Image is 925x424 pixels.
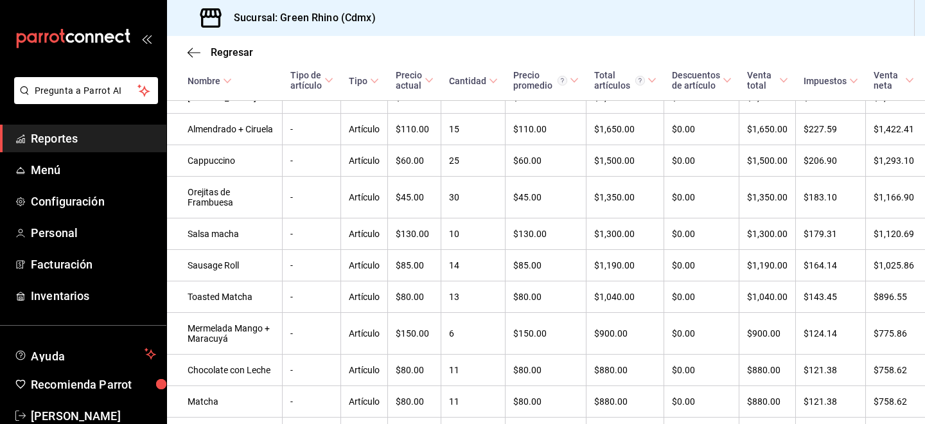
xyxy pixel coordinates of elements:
[283,281,341,313] td: -
[388,177,441,218] td: $45.00
[35,84,138,98] span: Pregunta a Parrot AI
[283,114,341,145] td: -
[31,193,156,210] span: Configuración
[441,355,506,386] td: 11
[14,77,158,104] button: Pregunta a Parrot AI
[441,313,506,355] td: 6
[188,46,253,58] button: Regresar
[586,114,664,145] td: $1,650.00
[449,76,486,86] div: Cantidad
[739,313,796,355] td: $900.00
[664,114,739,145] td: $0.00
[664,313,739,355] td: $0.00
[341,250,388,281] td: Artículo
[594,70,645,91] div: Total artículos
[449,76,498,86] span: Cantidad
[341,177,388,218] td: Artículo
[664,386,739,418] td: $0.00
[506,386,586,418] td: $80.00
[874,70,915,91] span: Venta neta
[388,145,441,177] td: $60.00
[167,386,283,418] td: Matcha
[224,10,376,26] h3: Sucursal: Green Rhino (Cdmx)
[558,76,567,85] svg: Precio promedio = Total artículos / cantidad
[739,250,796,281] td: $1,190.00
[796,177,866,218] td: $183.10
[804,76,858,86] span: Impuestos
[586,386,664,418] td: $880.00
[441,386,506,418] td: 11
[388,250,441,281] td: $85.00
[506,177,586,218] td: $45.00
[664,145,739,177] td: $0.00
[586,355,664,386] td: $880.00
[747,70,777,91] div: Venta total
[672,70,732,91] span: Descuentos de artículo
[188,76,220,86] div: Nombre
[739,114,796,145] td: $1,650.00
[388,386,441,418] td: $80.00
[188,76,232,86] span: Nombre
[341,114,388,145] td: Artículo
[739,281,796,313] td: $1,040.00
[506,145,586,177] td: $60.00
[167,145,283,177] td: Cappuccino
[796,114,866,145] td: $227.59
[388,281,441,313] td: $80.00
[167,313,283,355] td: Mermelada Mango + Maracuyá
[586,177,664,218] td: $1,350.00
[349,76,379,86] span: Tipo
[283,218,341,250] td: -
[167,114,283,145] td: Almendrado + Ciruela
[796,386,866,418] td: $121.38
[441,177,506,218] td: 30
[283,313,341,355] td: -
[874,70,903,91] div: Venta neta
[388,114,441,145] td: $110.00
[796,218,866,250] td: $179.31
[804,76,847,86] div: Impuestos
[290,70,333,91] span: Tipo de artículo
[586,250,664,281] td: $1,190.00
[672,70,720,91] div: Descuentos de artículo
[31,130,156,147] span: Reportes
[664,250,739,281] td: $0.00
[388,355,441,386] td: $80.00
[167,177,283,218] td: Orejitas de Frambuesa
[506,218,586,250] td: $130.00
[141,33,152,44] button: open_drawer_menu
[31,256,156,273] span: Facturación
[635,76,645,85] svg: El total artículos considera cambios de precios en los artículos así como costos adicionales por ...
[506,114,586,145] td: $110.00
[290,70,322,91] div: Tipo de artículo
[31,376,156,393] span: Recomienda Parrot
[739,177,796,218] td: $1,350.00
[388,313,441,355] td: $150.00
[341,281,388,313] td: Artículo
[441,281,506,313] td: 13
[31,287,156,305] span: Inventarios
[586,313,664,355] td: $900.00
[167,281,283,313] td: Toasted Matcha
[341,218,388,250] td: Artículo
[739,218,796,250] td: $1,300.00
[441,250,506,281] td: 14
[739,386,796,418] td: $880.00
[31,161,156,179] span: Menú
[211,46,253,58] span: Regresar
[167,355,283,386] td: Chocolate con Leche
[283,386,341,418] td: -
[506,250,586,281] td: $85.00
[506,281,586,313] td: $80.00
[664,355,739,386] td: $0.00
[506,313,586,355] td: $150.00
[796,313,866,355] td: $124.14
[167,218,283,250] td: Salsa macha
[31,224,156,242] span: Personal
[341,386,388,418] td: Artículo
[664,218,739,250] td: $0.00
[396,70,422,91] div: Precio actual
[586,145,664,177] td: $1,500.00
[796,250,866,281] td: $164.14
[747,70,788,91] span: Venta total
